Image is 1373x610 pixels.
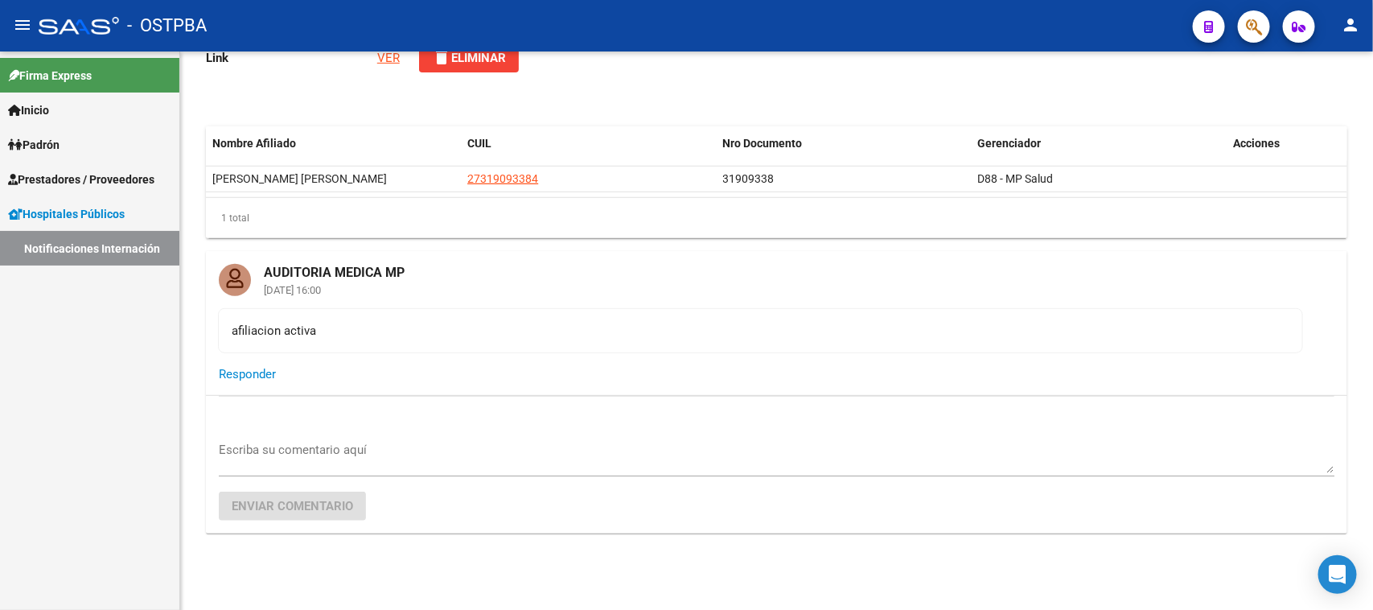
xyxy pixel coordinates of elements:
datatable-header-cell: CUIL [461,126,716,161]
div: Open Intercom Messenger [1318,555,1357,594]
span: PORTILLO SANDRA OFELIA [212,172,387,185]
datatable-header-cell: Acciones [1227,126,1347,161]
span: Hospitales Públicos [8,205,125,223]
div: afiliacion activa [232,322,1289,340]
a: VER [377,51,400,65]
span: Eliminar [432,51,506,65]
span: 27319093384 [467,172,538,185]
mat-icon: delete [432,47,451,67]
mat-icon: person [1341,15,1360,35]
datatable-header-cell: Nombre Afiliado [206,126,461,161]
span: D88 - MP Salud [978,172,1054,185]
button: Enviar comentario [219,492,366,521]
span: Gerenciador [978,137,1042,150]
span: Nro Documento [723,137,803,150]
span: CUIL [467,137,491,150]
span: Responder [219,367,276,381]
span: Prestadores / Proveedores [8,171,154,188]
span: Acciones [1233,137,1280,150]
span: - OSTPBA [127,8,207,43]
span: Nombre Afiliado [212,137,296,150]
datatable-header-cell: Nro Documento [717,126,972,161]
p: Link [206,49,377,67]
button: Eliminar [419,43,519,72]
mat-card-subtitle: [DATE] 16:00 [251,285,417,295]
datatable-header-cell: Gerenciador [972,126,1227,161]
mat-icon: menu [13,15,32,35]
span: Firma Express [8,67,92,84]
mat-card-title: AUDITORIA MEDICA MP [251,251,417,282]
span: Enviar comentario [232,499,353,513]
button: Responder [219,360,276,389]
span: Inicio [8,101,49,119]
div: 1 total [206,198,1347,238]
span: 31909338 [723,172,775,185]
span: Padrón [8,136,60,154]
